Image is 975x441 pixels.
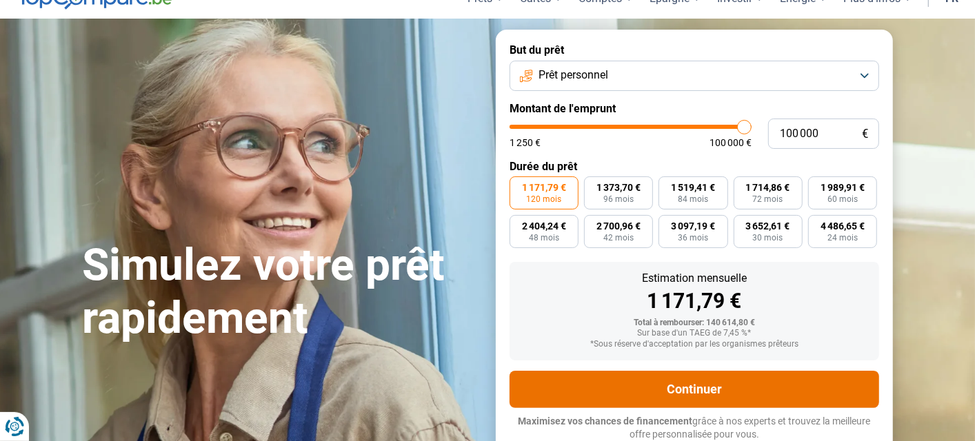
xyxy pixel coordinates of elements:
[753,234,783,242] span: 30 mois
[521,340,868,349] div: *Sous réserve d'acceptation par les organismes prêteurs
[82,239,479,345] h1: Simulez votre prêt rapidement
[522,183,566,192] span: 1 171,79 €
[603,234,634,242] span: 42 mois
[827,195,858,203] span: 60 mois
[671,221,715,231] span: 3 097,19 €
[753,195,783,203] span: 72 mois
[510,160,879,173] label: Durée du prêt
[529,234,559,242] span: 48 mois
[821,221,865,231] span: 4 486,65 €
[521,318,868,328] div: Total à rembourser: 140 614,80 €
[527,195,562,203] span: 120 mois
[821,183,865,192] span: 1 989,91 €
[596,221,641,231] span: 2 700,96 €
[522,221,566,231] span: 2 404,24 €
[603,195,634,203] span: 96 mois
[510,371,879,408] button: Continuer
[862,128,868,140] span: €
[710,138,752,147] span: 100 000 €
[539,68,608,83] span: Prêt personnel
[519,416,693,427] span: Maximisez vos chances de financement
[510,43,879,57] label: But du prêt
[671,183,715,192] span: 1 519,41 €
[510,61,879,91] button: Prêt personnel
[746,221,790,231] span: 3 652,61 €
[521,329,868,338] div: Sur base d'un TAEG de 7,45 %*
[746,183,790,192] span: 1 714,86 €
[678,195,708,203] span: 84 mois
[521,291,868,311] div: 1 171,79 €
[521,273,868,284] div: Estimation mensuelle
[596,183,641,192] span: 1 373,70 €
[510,138,541,147] span: 1 250 €
[510,102,879,115] label: Montant de l'emprunt
[827,234,858,242] span: 24 mois
[678,234,708,242] span: 36 mois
